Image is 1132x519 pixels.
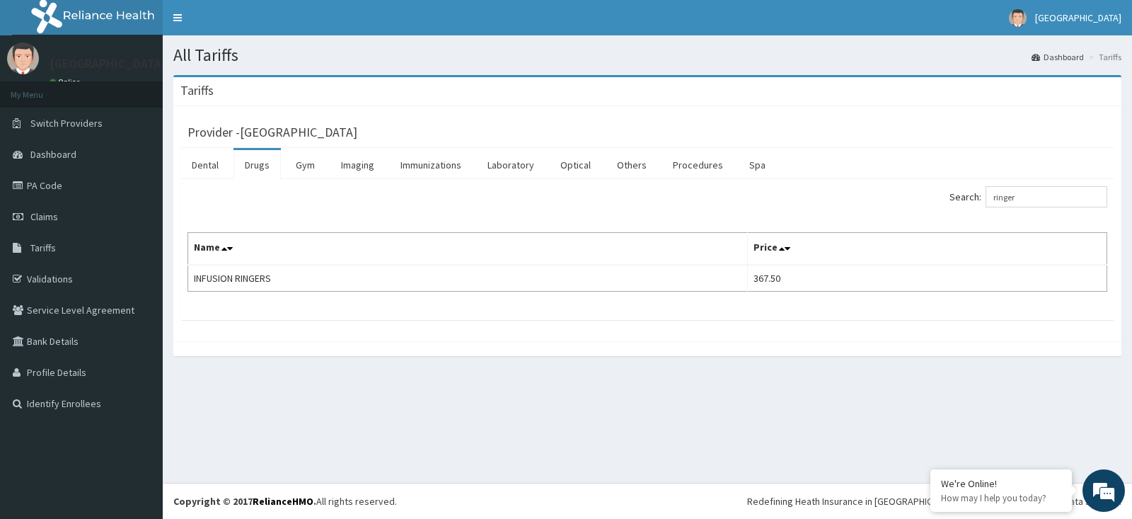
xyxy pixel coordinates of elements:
p: How may I help you today? [941,492,1061,504]
footer: All rights reserved. [163,483,1132,519]
td: 367.50 [747,265,1107,292]
h3: Provider - [GEOGRAPHIC_DATA] [187,126,357,139]
td: INFUSION RINGERS [188,265,748,292]
a: Immunizations [389,150,473,180]
li: Tariffs [1085,51,1121,63]
span: Claims [30,210,58,223]
input: Search: [986,186,1107,207]
a: Dashboard [1032,51,1084,63]
a: Others [606,150,658,180]
span: Switch Providers [30,117,103,130]
a: Drugs [233,150,281,180]
strong: Copyright © 2017 . [173,495,316,508]
img: User Image [1009,9,1027,27]
a: Gym [284,150,326,180]
span: [GEOGRAPHIC_DATA] [1035,11,1121,24]
span: Dashboard [30,148,76,161]
span: Tariffs [30,241,56,254]
h3: Tariffs [180,84,214,97]
h1: All Tariffs [173,46,1121,64]
a: Laboratory [476,150,545,180]
a: Imaging [330,150,386,180]
label: Search: [949,186,1107,207]
div: Redefining Heath Insurance in [GEOGRAPHIC_DATA] using Telemedicine and Data Science! [747,494,1121,508]
a: Dental [180,150,230,180]
a: RelianceHMO [253,495,313,508]
div: We're Online! [941,477,1061,490]
p: [GEOGRAPHIC_DATA] [50,57,166,70]
img: User Image [7,42,39,74]
th: Price [747,233,1107,266]
a: Procedures [662,150,734,180]
a: Optical [549,150,602,180]
a: Spa [738,150,777,180]
a: Online [50,77,83,87]
th: Name [188,233,748,266]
